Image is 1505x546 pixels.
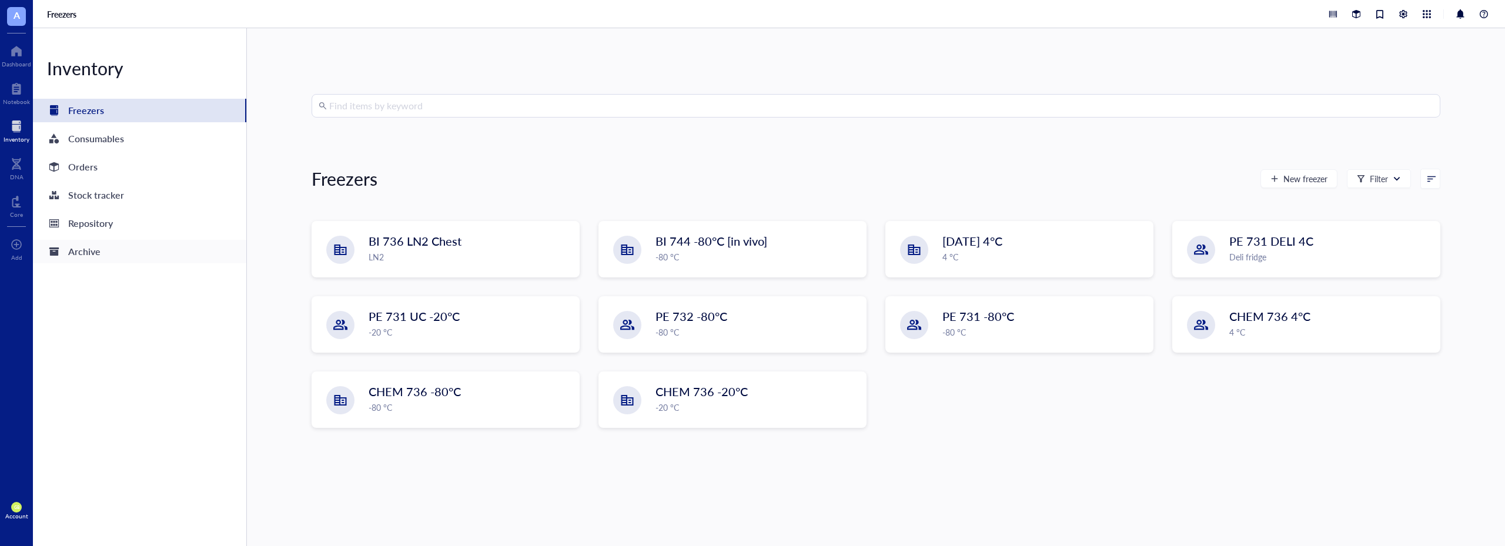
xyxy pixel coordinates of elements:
div: -80 °C [655,326,859,339]
div: Freezers [68,102,104,119]
a: Freezers [33,99,246,122]
span: CHEM 736 4°C [1229,308,1310,324]
div: -20 °C [655,401,859,414]
a: Core [10,192,23,218]
div: DNA [10,173,24,180]
div: -80 °C [655,250,859,263]
span: PE 731 -80°C [942,308,1014,324]
div: Notebook [3,98,30,105]
div: Deli fridge [1229,250,1433,263]
div: Orders [68,159,98,175]
div: Freezers [312,167,377,190]
span: PE 731 DELI 4C [1229,233,1313,249]
div: Core [10,211,23,218]
div: Consumables [68,130,124,147]
div: Dashboard [2,61,31,68]
div: Inventory [4,136,29,143]
a: Freezers [47,9,79,19]
a: Archive [33,240,246,263]
a: Inventory [4,117,29,143]
button: New freezer [1260,169,1337,188]
span: CHEM 736 -80°C [369,383,461,400]
span: New freezer [1283,174,1327,183]
span: GB [14,505,19,510]
div: 4 °C [1229,326,1433,339]
a: Consumables [33,127,246,150]
div: 4 °C [942,250,1146,263]
div: Archive [68,243,101,260]
span: A [14,8,20,22]
a: DNA [10,155,24,180]
span: BI 744 -80°C [in vivo] [655,233,767,249]
span: CHEM 736 -20°C [655,383,748,400]
div: -20 °C [369,326,572,339]
span: PE 732 -80°C [655,308,727,324]
div: LN2 [369,250,572,263]
div: -80 °C [369,401,572,414]
a: Repository [33,212,246,235]
span: PE 731 UC -20°C [369,308,460,324]
div: Add [11,254,22,261]
a: Stock tracker [33,183,246,207]
div: -80 °C [942,326,1146,339]
a: Dashboard [2,42,31,68]
div: Inventory [33,56,246,80]
span: BI 736 LN2 Chest [369,233,461,249]
div: Account [5,512,28,520]
div: Repository [68,215,113,232]
a: Notebook [3,79,30,105]
div: Filter [1370,172,1388,185]
span: [DATE] 4°C [942,233,1002,249]
div: Stock tracker [68,187,124,203]
a: Orders [33,155,246,179]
